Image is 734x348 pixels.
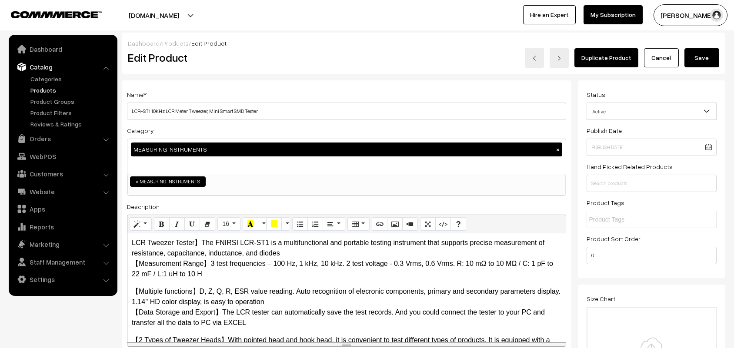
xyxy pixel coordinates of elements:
[11,236,114,252] a: Marketing
[11,131,114,146] a: Orders
[127,342,566,346] div: resize
[11,166,114,182] a: Customers
[128,51,367,64] h2: Edit Product
[387,217,403,231] button: Picture
[587,162,673,171] label: Hand Picked Related Products
[28,97,114,106] a: Product Groups
[574,48,638,67] a: Duplicate Product
[11,184,114,199] a: Website
[532,56,537,61] img: left-arrow.png
[584,5,643,24] a: My Subscription
[292,217,308,231] button: Unordered list (CTRL+SHIFT+NUM7)
[11,149,114,164] a: WebPOS
[98,4,210,26] button: [DOMAIN_NAME]
[131,143,562,156] div: MEASURING INSTRUMENTS
[154,217,170,231] button: Bold (CTRL+B)
[258,217,267,231] button: More Color
[307,217,323,231] button: Ordered list (CTRL+SHIFT+NUM8)
[587,198,624,207] label: Product Tags
[654,4,727,26] button: [PERSON_NAME]
[587,90,605,99] label: Status
[372,217,387,231] button: Link (CTRL+K)
[11,11,102,18] img: COMMMERCE
[28,119,114,129] a: Reviews & Ratings
[554,146,562,153] button: ×
[589,215,665,224] input: Product Tags
[169,217,185,231] button: Italic (CTRL+I)
[132,308,545,326] span: 【Data Storage and Export】The LCR tester can automatically save the test records. And you could co...
[127,202,160,211] label: Description
[28,74,114,83] a: Categories
[684,48,719,67] button: Save
[11,41,114,57] a: Dashboard
[557,56,562,61] img: right-arrow.png
[347,217,370,231] button: Table
[132,286,561,328] p: 【Multiple functions】D, Z, Q, R, ESR value reading. Auto recognition of elecronic components, prim...
[28,108,114,117] a: Product Filters
[587,294,615,303] label: Size Chart
[11,201,114,217] a: Apps
[11,219,114,235] a: Reports
[323,217,345,231] button: Paragraph
[435,217,451,231] button: Code View
[710,9,723,22] img: user
[420,217,436,231] button: Full Screen
[587,126,622,135] label: Publish Date
[11,254,114,270] a: Staff Management
[132,260,553,278] span: 【Measurement Range】3 test frequencies – 100 Hz, 1 kHz, 10 kHz. 2 test voltage - 0.3 Vrms, 0.6 Vrm...
[191,40,227,47] span: Edit Product
[402,217,418,231] button: Video
[450,217,466,231] button: Help
[184,217,200,231] button: Underline (CTRL+U)
[587,104,717,119] span: Active
[132,238,561,279] p: LCR Tweezer Tester】The FNIRSI LCR-ST1 is a multifunctional and portable testing instrument that s...
[587,139,717,156] input: Publish Date
[222,220,229,227] span: 16
[587,234,641,243] label: Product Sort Order
[587,175,717,192] input: Search products
[128,39,719,48] div: / /
[243,217,258,231] button: Recent Color
[11,272,114,287] a: Settings
[217,217,240,231] button: Font Size
[127,90,147,99] label: Name
[587,103,717,120] span: Active
[200,217,215,231] button: Remove Font Style (CTRL+\)
[127,103,566,120] input: Name
[128,40,160,47] a: Dashboard
[28,86,114,95] a: Products
[523,5,576,24] a: Hire an Expert
[11,9,87,19] a: COMMMERCE
[644,48,679,67] a: Cancel
[162,40,189,47] a: Products
[266,217,282,231] button: Background Color
[587,247,717,264] input: Enter Number
[130,217,152,231] button: Style
[11,59,114,75] a: Catalog
[281,217,290,231] button: More Color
